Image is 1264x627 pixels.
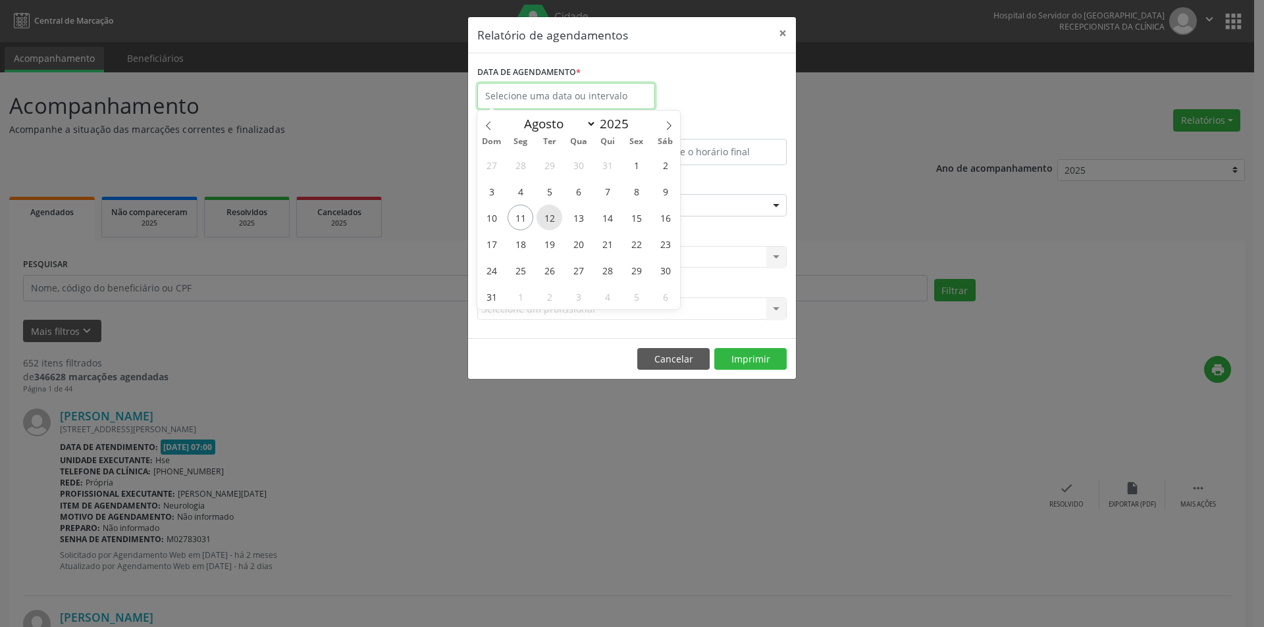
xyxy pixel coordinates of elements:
span: Agosto 12, 2025 [537,205,562,230]
input: Year [596,115,640,132]
span: Julho 28, 2025 [508,152,533,178]
span: Setembro 2, 2025 [537,284,562,309]
span: Agosto 22, 2025 [623,231,649,257]
span: Setembro 6, 2025 [652,284,678,309]
span: Agosto 30, 2025 [652,257,678,283]
input: Selecione uma data ou intervalo [477,83,655,109]
span: Agosto 17, 2025 [479,231,504,257]
span: Agosto 15, 2025 [623,205,649,230]
span: Setembro 5, 2025 [623,284,649,309]
span: Agosto 25, 2025 [508,257,533,283]
span: Setembro 4, 2025 [594,284,620,309]
span: Agosto 13, 2025 [566,205,591,230]
span: Agosto 26, 2025 [537,257,562,283]
input: Selecione o horário final [635,139,787,165]
span: Agosto 19, 2025 [537,231,562,257]
span: Agosto 9, 2025 [652,178,678,204]
span: Agosto 2, 2025 [652,152,678,178]
span: Agosto 10, 2025 [479,205,504,230]
span: Julho 29, 2025 [537,152,562,178]
span: Agosto 24, 2025 [479,257,504,283]
span: Qua [564,138,593,146]
span: Setembro 3, 2025 [566,284,591,309]
span: Ter [535,138,564,146]
span: Agosto 7, 2025 [594,178,620,204]
span: Agosto 16, 2025 [652,205,678,230]
span: Agosto 23, 2025 [652,231,678,257]
span: Agosto 3, 2025 [479,178,504,204]
span: Agosto 14, 2025 [594,205,620,230]
span: Agosto 21, 2025 [594,231,620,257]
label: DATA DE AGENDAMENTO [477,63,581,83]
span: Agosto 29, 2025 [623,257,649,283]
span: Agosto 11, 2025 [508,205,533,230]
span: Agosto 1, 2025 [623,152,649,178]
span: Agosto 27, 2025 [566,257,591,283]
span: Qui [593,138,622,146]
label: ATÉ [635,118,787,139]
span: Sex [622,138,651,146]
button: Close [770,17,796,49]
span: Agosto 20, 2025 [566,231,591,257]
span: Julho 30, 2025 [566,152,591,178]
h5: Relatório de agendamentos [477,26,628,43]
button: Cancelar [637,348,710,370]
span: Agosto 28, 2025 [594,257,620,283]
span: Agosto 6, 2025 [566,178,591,204]
span: Seg [506,138,535,146]
span: Julho 27, 2025 [479,152,504,178]
span: Agosto 8, 2025 [623,178,649,204]
select: Month [517,114,596,133]
span: Julho 31, 2025 [594,152,620,178]
span: Dom [477,138,506,146]
span: Agosto 5, 2025 [537,178,562,204]
button: Imprimir [714,348,787,370]
span: Agosto 18, 2025 [508,231,533,257]
span: Setembro 1, 2025 [508,284,533,309]
span: Agosto 31, 2025 [479,284,504,309]
span: Agosto 4, 2025 [508,178,533,204]
span: Sáb [651,138,680,146]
